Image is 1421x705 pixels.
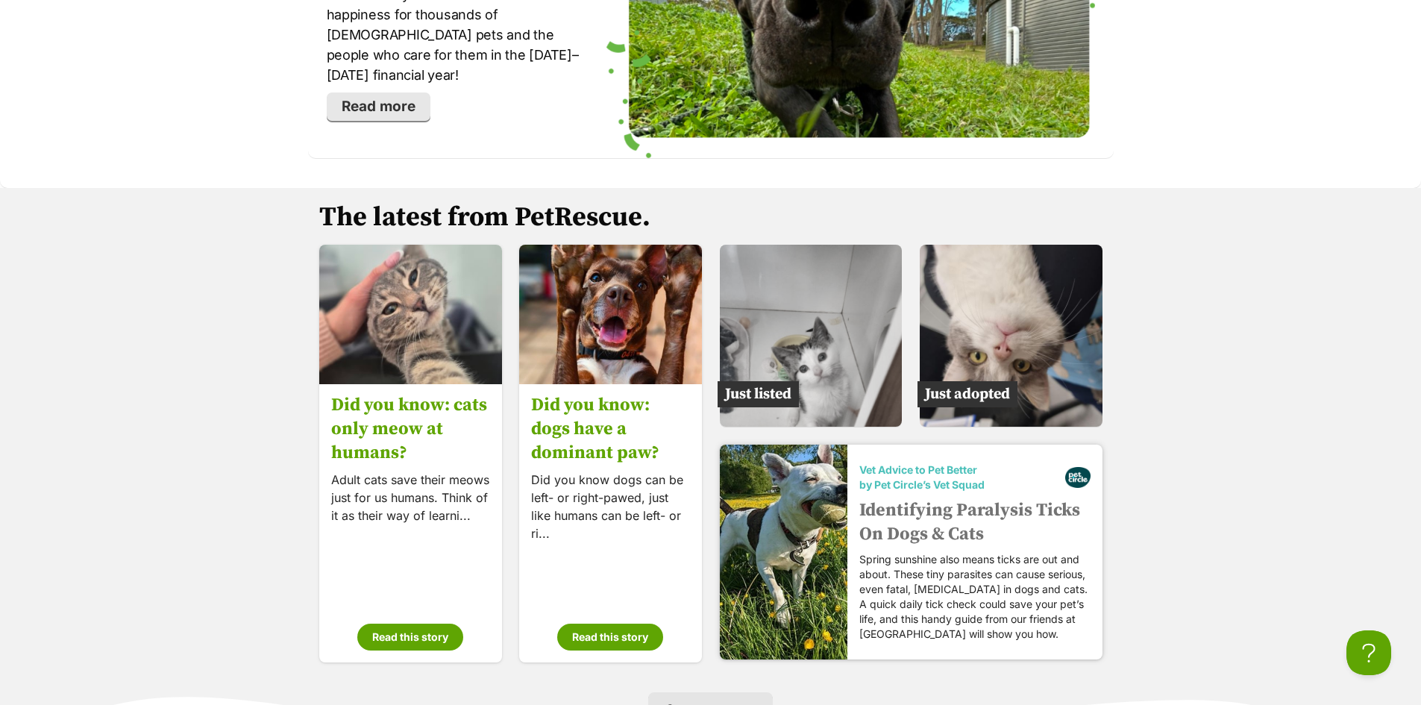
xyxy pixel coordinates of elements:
a: Read more [327,93,430,121]
h3: Did you know: cats only meow at humans? [331,393,490,465]
img: Did you know: cats only meow at humans? [319,223,502,406]
span: Vet Advice to Pet Better by Pet Circle’s Vet Squad [859,463,1065,492]
h2: The latest from PetRescue. [319,203,1102,233]
img: Did you know: dogs have a dominant paw? [519,223,702,406]
h3: Did you know: dogs have a dominant paw? [531,393,690,465]
span: Just adopted [917,381,1017,407]
button: Read this story [557,624,663,651]
img: Female Domestic Short Hair (DSH) Cat [720,245,903,427]
a: Did you know: dogs have a dominant paw? Did you know: dogs have a dominant paw? Did you know dogs... [519,245,702,662]
span: Just listed [718,381,799,407]
img: Male Domestic Short Hair (DSH) Cat [920,245,1102,427]
a: Vet Advice to Pet Better by Pet Circle’s Vet Squad Identifying Paralysis Ticks On Dogs & Cats Spr... [720,445,1102,659]
h3: Identifying Paralysis Ticks On Dogs & Cats [859,498,1091,546]
a: Did you know: cats only meow at humans? Did you know: cats only meow at humans? Adult cats save t... [319,245,502,662]
p: Did you know dogs can be left- or right-pawed, just like humans can be left- or ri... [531,471,690,542]
p: Adult cats save their meows just for us humans. Think of it as their way of learni... [331,471,490,524]
button: Read this story [357,624,463,651]
p: Spring sunshine also means ticks are out and about. These tiny parasites can cause serious, even ... [859,552,1091,642]
iframe: Help Scout Beacon - Open [1346,630,1391,675]
a: Just listed [720,415,903,430]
